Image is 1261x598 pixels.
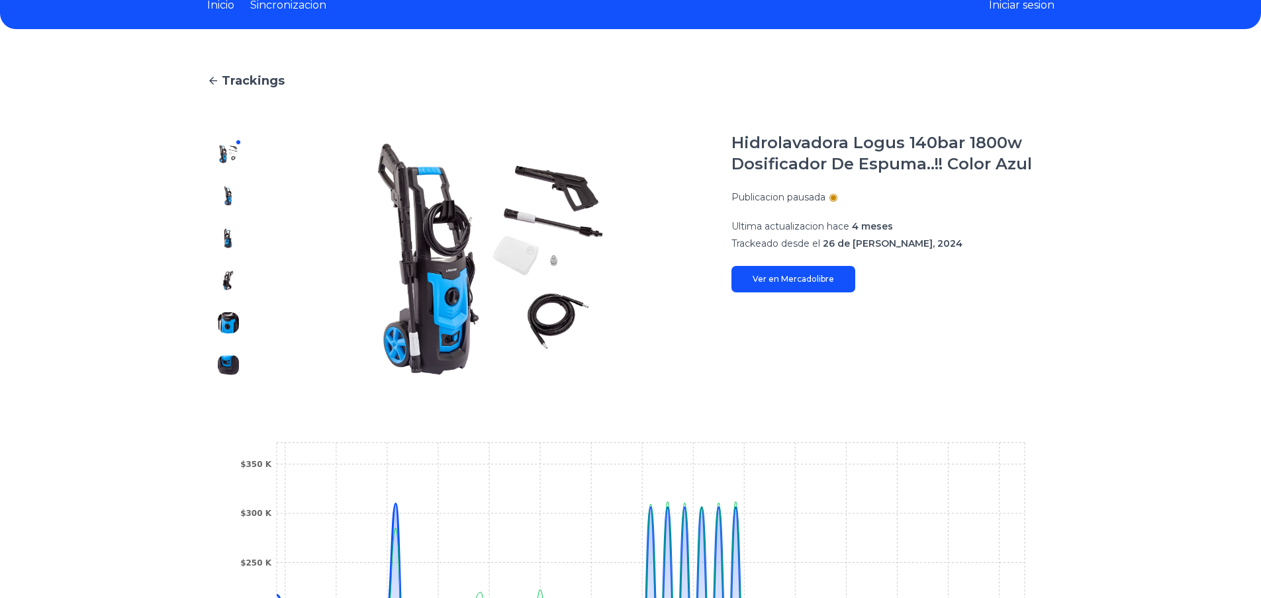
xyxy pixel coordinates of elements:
[731,220,849,232] span: Ultima actualizacion hace
[731,132,1054,175] h1: Hidrolavadora Logus 140bar 1800w Dosificador De Espuma..!! Color Azul
[218,270,239,291] img: Hidrolavadora Logus 140bar 1800w Dosificador De Espuma..!! Color Azul
[240,509,272,518] tspan: $300 K
[218,228,239,249] img: Hidrolavadora Logus 140bar 1800w Dosificador De Espuma..!! Color Azul
[823,237,962,249] span: 26 de [PERSON_NAME], 2024
[731,191,825,204] p: Publicacion pausada
[207,71,1054,90] a: Trackings
[731,266,855,292] a: Ver en Mercadolibre
[218,185,239,206] img: Hidrolavadora Logus 140bar 1800w Dosificador De Espuma..!! Color Azul
[218,143,239,164] img: Hidrolavadora Logus 140bar 1800w Dosificador De Espuma..!! Color Azul
[731,237,820,249] span: Trackeado desde el
[852,220,893,232] span: 4 meses
[222,71,285,90] span: Trackings
[276,132,705,386] img: Hidrolavadora Logus 140bar 1800w Dosificador De Espuma..!! Color Azul
[240,558,272,568] tspan: $250 K
[218,312,239,333] img: Hidrolavadora Logus 140bar 1800w Dosificador De Espuma..!! Color Azul
[218,355,239,376] img: Hidrolavadora Logus 140bar 1800w Dosificador De Espuma..!! Color Azul
[240,460,272,469] tspan: $350 K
